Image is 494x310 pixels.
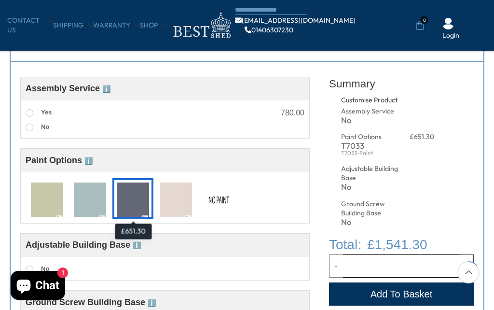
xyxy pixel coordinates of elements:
[53,21,93,30] a: Shipping
[102,85,110,93] span: ℹ️
[341,132,400,142] div: Paint Options
[167,10,235,41] img: logo
[341,107,400,116] div: Assembly Service
[198,178,239,219] div: No Paint
[7,16,53,35] a: CONTACT US
[341,96,434,105] div: Customise Product
[27,178,68,219] div: T7010
[26,297,156,307] span: Ground Screw Building Base
[31,183,63,218] img: T7010
[442,18,454,29] img: User Icon
[420,16,428,24] span: 0
[8,271,68,302] inbox-online-store-chat: Shopify online store chat
[341,142,400,150] div: T7033
[341,199,400,218] div: Ground Screw Building Base
[41,123,49,130] span: No
[341,150,400,156] div: T7033-Paint
[329,72,474,96] div: Summary
[41,265,49,272] span: No
[117,183,149,218] img: T7033
[148,299,156,307] span: ℹ️
[460,254,474,278] button: Increase quantity
[329,254,343,278] button: Decrease quantity
[140,21,167,30] a: Shop
[281,109,304,117] div: 780.00
[26,155,93,165] span: Paint Options
[203,183,235,218] img: No Paint
[341,183,400,191] div: No
[367,235,427,254] span: £1,541.30
[415,21,425,30] a: 0
[26,240,141,250] span: Adjustable Building Base
[341,218,400,226] div: No
[41,109,52,116] span: Yes
[69,178,110,219] div: T7024
[245,27,293,33] a: 01406307230
[442,31,459,41] a: Login
[26,84,110,93] span: Assembly Service
[84,157,93,165] span: ℹ️
[112,178,153,219] div: T7033
[74,183,106,218] img: T7024
[160,183,192,218] img: T7078
[343,254,460,278] input: Quantity
[410,132,434,141] span: £651.30
[155,178,196,219] div: T7078
[341,116,400,125] div: No
[93,21,140,30] a: Warranty
[341,164,400,183] div: Adjustable Building Base
[235,17,356,24] a: [EMAIL_ADDRESS][DOMAIN_NAME]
